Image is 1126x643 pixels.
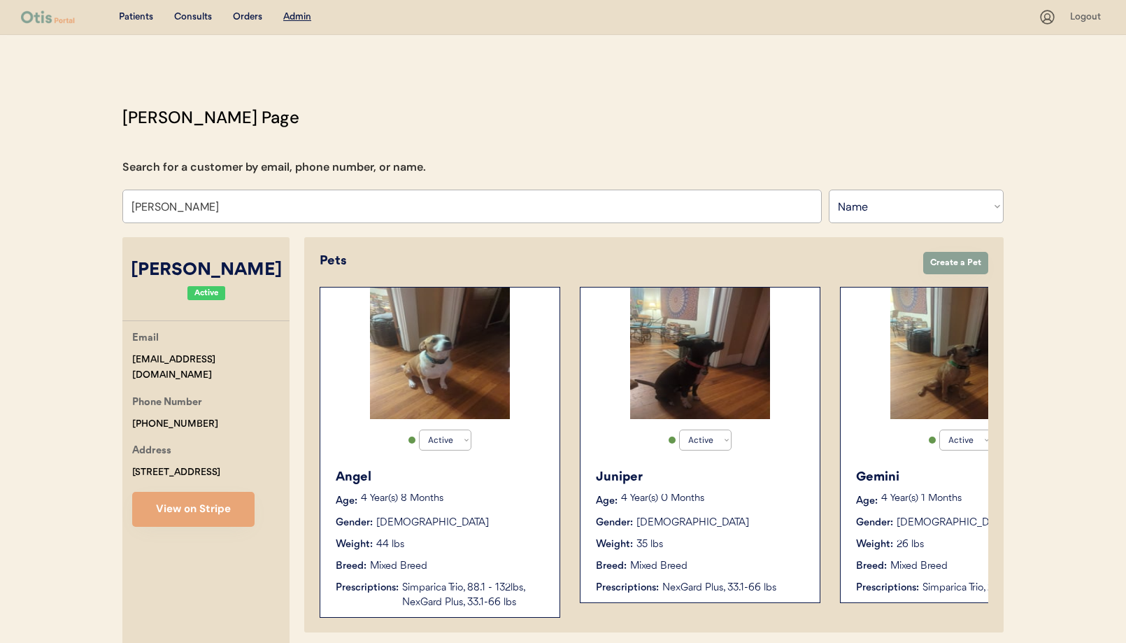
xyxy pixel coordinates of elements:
[132,465,220,481] div: [STREET_ADDRESS]
[856,468,1066,487] div: Gemini
[596,494,618,509] div: Age:
[370,288,510,419] img: 17235108248455302556768978541745.jpg
[132,330,159,348] div: Email
[336,468,546,487] div: Angel
[336,494,357,509] div: Age:
[596,516,633,530] div: Gender:
[132,416,218,432] div: [PHONE_NUMBER]
[376,537,404,552] div: 44 lbs
[856,581,919,595] div: Prescriptions:
[630,559,687,574] div: Mixed Breed
[122,190,822,223] input: Search by name
[596,559,627,574] div: Breed:
[132,443,171,460] div: Address
[233,10,262,24] div: Orders
[1070,10,1105,24] div: Logout
[890,288,1030,419] img: 17235109884373946950738351839904.jpg
[122,105,299,130] div: [PERSON_NAME] Page
[336,581,399,595] div: Prescriptions:
[897,516,1009,530] div: [DEMOGRAPHIC_DATA]
[856,494,878,509] div: Age:
[596,537,633,552] div: Weight:
[361,494,546,504] p: 4 Year(s) 8 Months
[336,516,373,530] div: Gender:
[370,559,427,574] div: Mixed Breed
[122,159,426,176] div: Search for a customer by email, phone number, or name.
[174,10,212,24] div: Consults
[402,581,546,610] div: Simparica Trio, 88.1 - 132lbs, NexGard Plus, 33.1-66 lbs
[856,537,893,552] div: Weight:
[636,537,663,552] div: 35 lbs
[376,516,489,530] div: [DEMOGRAPHIC_DATA]
[881,494,1066,504] p: 4 Year(s) 1 Months
[336,537,373,552] div: Weight:
[596,468,806,487] div: Juniper
[320,252,909,271] div: Pets
[132,352,290,384] div: [EMAIL_ADDRESS][DOMAIN_NAME]
[890,559,948,574] div: Mixed Breed
[621,494,806,504] p: 4 Year(s) 0 Months
[856,516,893,530] div: Gender:
[132,395,202,412] div: Phone Number
[897,537,924,552] div: 26 lbs
[336,559,366,574] div: Breed:
[122,257,290,284] div: [PERSON_NAME]
[922,581,1066,595] div: Simparica Trio, 22.1 - 44lbs
[636,516,749,530] div: [DEMOGRAPHIC_DATA]
[596,581,659,595] div: Prescriptions:
[856,559,887,574] div: Breed:
[630,288,770,419] img: 17235110438923435608182736290232.jpg
[923,252,988,274] button: Create a Pet
[119,10,153,24] div: Patients
[662,581,806,595] div: NexGard Plus, 33.1-66 lbs
[132,492,255,527] button: View on Stripe
[283,12,311,22] u: Admin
